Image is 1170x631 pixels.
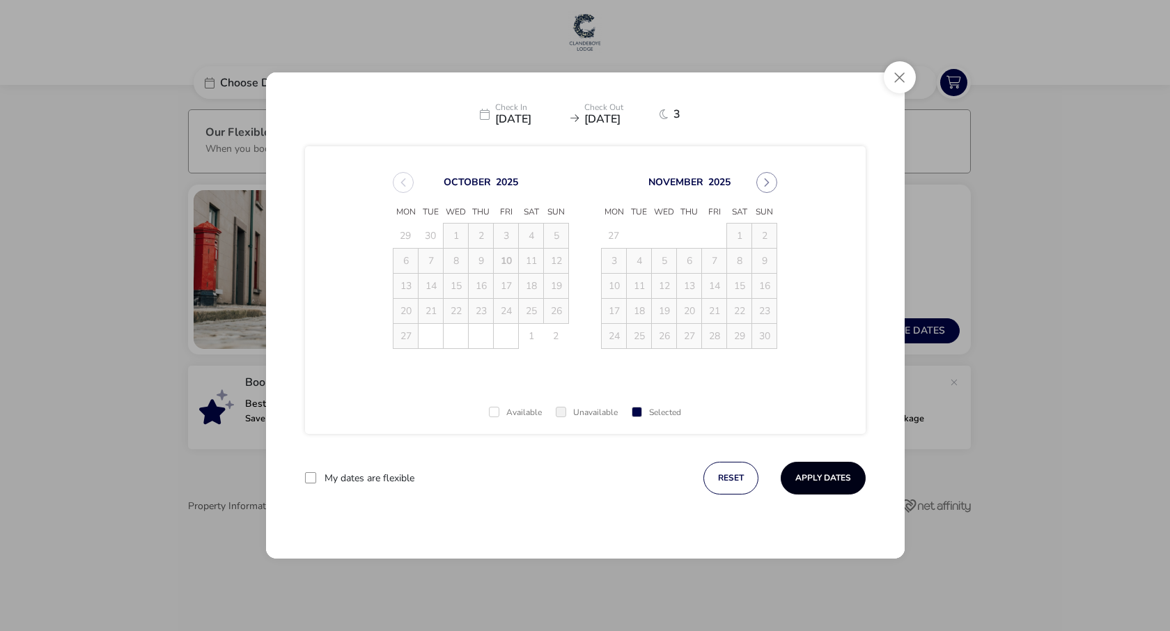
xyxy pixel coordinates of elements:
[489,408,542,417] div: Available
[677,299,702,324] td: 20
[584,114,654,125] span: [DATE]
[702,274,727,299] td: 14
[602,202,627,223] span: Mon
[648,176,703,189] button: Choose Month
[469,324,493,348] span: 30
[444,224,469,249] td: 1
[494,324,518,348] span: 31
[602,324,627,349] td: 24
[419,249,444,274] td: 7
[752,274,777,299] td: 16
[494,324,519,349] td: 31
[727,274,752,299] td: 15
[632,408,681,417] div: Selected
[393,224,419,249] td: 29
[652,224,677,249] td: 29
[752,249,777,274] td: 9
[602,249,627,274] td: 3
[703,462,758,494] button: reset
[627,299,652,324] td: 18
[519,299,544,324] td: 25
[419,224,444,249] td: 30
[519,224,544,249] td: 4
[393,299,419,324] td: 20
[727,224,752,249] td: 1
[469,299,494,324] td: 23
[727,324,752,349] td: 29
[727,202,752,223] span: Sat
[602,299,627,324] td: 17
[652,274,677,299] td: 12
[627,274,652,299] td: 11
[752,202,777,223] span: Sun
[444,324,468,348] span: 29
[544,224,569,249] td: 5
[444,299,469,324] td: 22
[495,103,565,114] p: Check In
[469,324,494,349] td: 30
[469,224,494,249] td: 2
[444,324,469,349] td: 29
[544,249,569,274] td: 12
[584,103,654,114] p: Check Out
[702,224,727,249] td: 31
[519,274,544,299] td: 18
[677,224,702,249] td: 30
[494,299,519,324] td: 24
[673,109,691,120] span: 3
[380,155,790,366] div: Choose Date
[494,274,519,299] td: 17
[702,324,727,349] td: 28
[708,176,731,189] button: Choose Year
[727,299,752,324] td: 22
[494,224,519,249] td: 3
[519,324,544,349] td: 1
[756,172,777,193] button: Next Month
[519,202,544,223] span: Sat
[677,324,702,349] td: 27
[627,324,652,349] td: 25
[702,299,727,324] td: 21
[677,274,702,299] td: 13
[469,249,494,274] td: 9
[393,202,419,223] span: Mon
[602,224,627,249] td: 27
[677,249,702,274] td: 6
[702,249,727,274] td: 7
[652,202,677,223] span: Wed
[419,274,444,299] td: 14
[494,202,519,223] span: Fri
[496,176,518,189] button: Choose Year
[495,114,565,125] span: [DATE]
[752,324,777,349] td: 30
[702,202,727,223] span: Fri
[544,274,569,299] td: 19
[652,299,677,324] td: 19
[652,324,677,349] td: 26
[544,299,569,324] td: 26
[393,274,419,299] td: 13
[556,408,618,417] div: Unavailable
[419,202,444,223] span: Tue
[444,249,469,274] td: 8
[652,249,677,274] td: 5
[627,249,652,274] td: 4
[781,462,866,494] button: Apply Dates
[419,299,444,324] td: 21
[884,61,916,93] button: Close
[393,249,419,274] td: 6
[419,324,444,349] td: 28
[419,324,443,348] span: 28
[627,202,652,223] span: Tue
[444,202,469,223] span: Wed
[627,224,652,249] td: 28
[325,474,414,483] label: My dates are flexible
[469,274,494,299] td: 16
[752,224,777,249] td: 2
[727,249,752,274] td: 8
[519,249,544,274] td: 11
[752,299,777,324] td: 23
[393,324,419,349] td: 27
[544,324,569,349] td: 2
[677,202,702,223] span: Thu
